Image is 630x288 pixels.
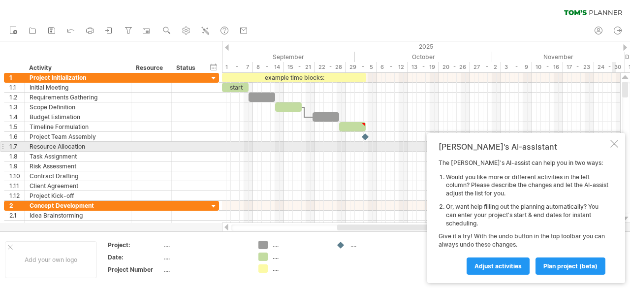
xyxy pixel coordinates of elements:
div: 2.2 [9,221,24,230]
div: 1.5 [9,122,24,131]
div: .... [273,264,326,273]
div: The [PERSON_NAME]'s AI-assist can help you in two ways: Give it a try! With the undo button in th... [439,159,608,274]
div: .... [350,241,404,249]
div: 10 - 16 [532,62,563,72]
div: Task Assignment [30,152,126,161]
li: Would you like more or different activities in the left column? Please describe the changes and l... [446,173,608,198]
div: 1.1 [9,83,24,92]
div: Style Identification [30,221,126,230]
div: 22 - 28 [315,62,346,72]
div: October 2025 [355,52,492,62]
div: Budget Estimation [30,112,126,122]
div: 1.11 [9,181,24,191]
div: [PERSON_NAME]'s AI-assistant [439,142,608,152]
div: 13 - 19 [408,62,439,72]
div: 2.1 [9,211,24,220]
span: plan project (beta) [543,262,598,270]
div: 1.12 [9,191,24,200]
div: 1 [9,73,24,82]
div: .... [273,241,326,249]
div: .... [164,241,247,249]
div: Project Initialization [30,73,126,82]
div: 17 - 23 [563,62,594,72]
div: 1.4 [9,112,24,122]
div: Concept Development [30,201,126,210]
div: Project Team Assembly [30,132,126,141]
div: September 2025 [222,52,355,62]
div: Project Kick-off [30,191,126,200]
div: Requirements Gathering [30,93,126,102]
div: Client Agreement [30,181,126,191]
div: .... [273,253,326,261]
div: Timeline Formulation [30,122,126,131]
li: Or, want help filling out the planning automatically? You can enter your project's start & end da... [446,203,608,227]
div: 1.10 [9,171,24,181]
div: 27 - 2 [470,62,501,72]
div: 2 [9,201,24,210]
div: Add your own logo [5,241,97,278]
div: start [222,83,249,92]
div: Initial Meeting [30,83,126,92]
div: 29 - 5 [346,62,377,72]
div: November 2025 [492,52,625,62]
div: Idea Brainstorming [30,211,126,220]
div: 1.8 [9,152,24,161]
div: 1 - 7 [222,62,253,72]
span: Adjust activities [474,262,522,270]
div: Contract Drafting [30,171,126,181]
div: 6 - 12 [377,62,408,72]
div: 20 - 26 [439,62,470,72]
div: 1.3 [9,102,24,112]
div: Risk Assessment [30,161,126,171]
div: Resource [136,63,166,73]
div: example time blocks: [222,73,366,82]
div: Resource Allocation [30,142,126,151]
div: 1.2 [9,93,24,102]
div: Status [176,63,198,73]
div: 15 - 21 [284,62,315,72]
div: Date: [108,253,162,261]
div: 1.9 [9,161,24,171]
div: Project Number [108,265,162,274]
div: 1.6 [9,132,24,141]
div: .... [164,253,247,261]
div: .... [164,265,247,274]
div: 24 - 30 [594,62,625,72]
a: plan project (beta) [535,257,605,275]
a: Adjust activities [467,257,530,275]
div: 8 - 14 [253,62,284,72]
div: 1.7 [9,142,24,151]
div: Project: [108,241,162,249]
div: Activity [29,63,126,73]
div: Scope Definition [30,102,126,112]
div: 3 - 9 [501,62,532,72]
